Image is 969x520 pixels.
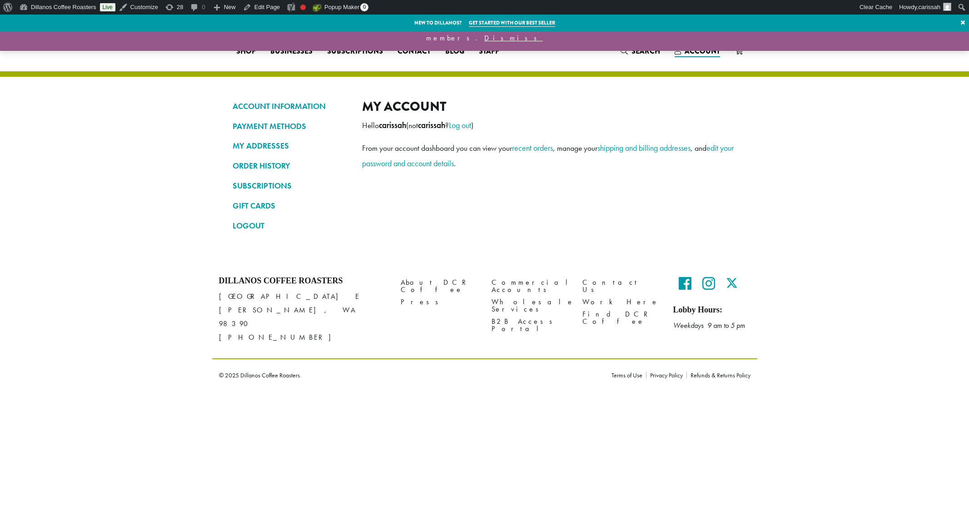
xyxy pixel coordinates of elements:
a: Contact Us [582,276,660,296]
span: Search [631,46,660,56]
a: Terms of Use [611,372,646,378]
a: ACCOUNT INFORMATION [233,99,348,114]
a: SUBSCRIPTIONS [233,178,348,193]
span: Businesses [270,46,313,57]
em: Weekdays 9 am to 5 pm [673,321,745,330]
a: Search [613,44,667,59]
strong: carissah [418,120,445,130]
h5: Lobby Hours: [673,305,750,315]
h2: My account [362,99,737,114]
a: Find DCR Coffee [582,308,660,328]
a: edit your password and account details [362,143,734,168]
span: Account [685,46,720,56]
a: MY ADDRESSES [233,138,348,154]
a: ORDER HISTORY [233,158,348,173]
span: 0 [360,3,368,11]
a: Work Here [582,296,660,308]
p: Hello (not ? ) [362,118,737,133]
nav: Account pages [233,99,348,241]
a: Refunds & Returns Policy [686,372,750,378]
a: Get started with our best seller [469,19,555,27]
strong: carissah [379,120,406,130]
p: © 2025 Dillanos Coffee Roasters. [219,372,598,378]
h4: Dillanos Coffee Roasters [219,276,387,286]
p: From your account dashboard you can view your , manage your , and . [362,140,737,171]
span: Staff [479,46,499,57]
a: About DCR Coffee [401,276,478,296]
a: Wholesale Services [492,296,569,316]
a: recent orders [512,143,553,153]
a: Shop [229,44,263,59]
a: B2B Access Portal [492,316,569,335]
span: Shop [236,46,256,57]
span: Subscriptions [327,46,383,57]
a: Staff [472,44,507,59]
a: LOGOUT [233,218,348,233]
a: Press [401,296,478,308]
a: Commercial Accounts [492,276,569,296]
span: Blog [445,46,464,57]
span: Contact [398,46,431,57]
a: Dismiss [484,33,543,43]
span: carissah [919,4,940,10]
a: Live [100,3,115,11]
div: Focus keyphrase not set [300,5,306,10]
a: × [957,15,969,31]
a: Privacy Policy [646,372,686,378]
p: [GEOGRAPHIC_DATA] E [PERSON_NAME], WA 98390 [PHONE_NUMBER] [219,290,387,344]
a: PAYMENT METHODS [233,119,348,134]
a: shipping and billing addresses [597,143,691,153]
a: GIFT CARDS [233,198,348,213]
a: Log out [449,120,471,130]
